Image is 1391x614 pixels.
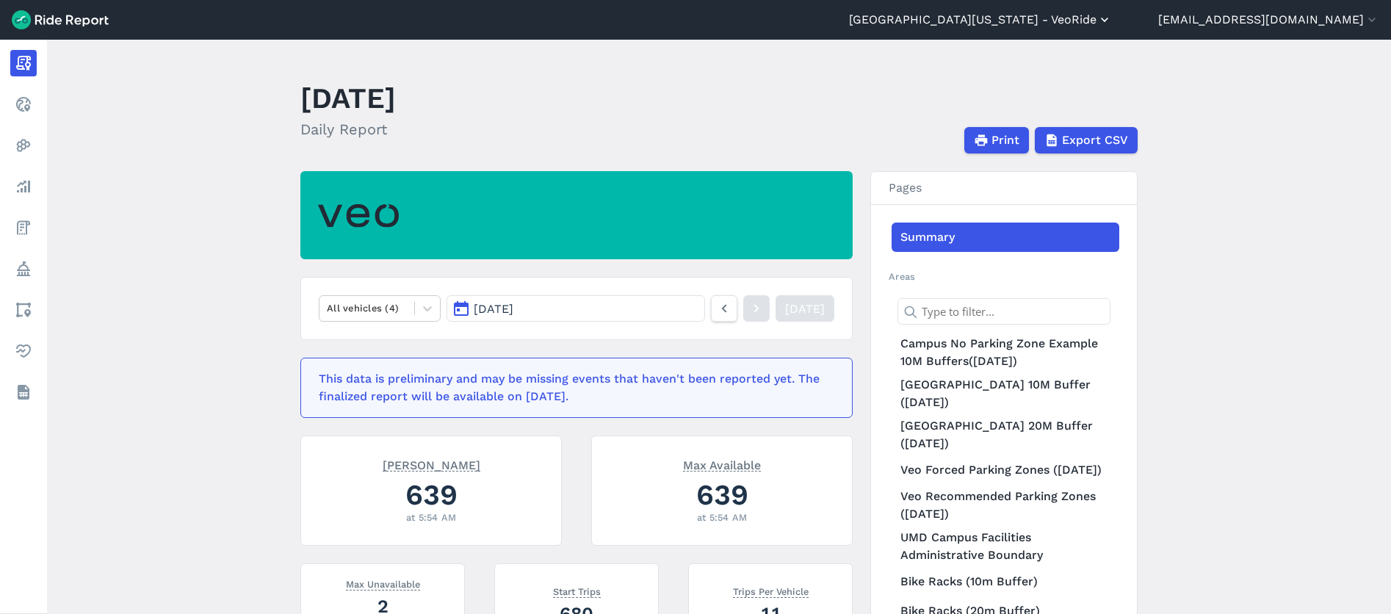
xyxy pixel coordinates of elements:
h1: [DATE] [300,78,396,118]
span: [PERSON_NAME] [383,457,480,472]
div: 639 [319,474,543,515]
a: Heatmaps [10,132,37,159]
span: [DATE] [474,302,513,316]
button: Export CSV [1035,127,1138,153]
a: Policy [10,256,37,282]
a: Health [10,338,37,364]
div: 639 [610,474,834,515]
span: Trips Per Vehicle [733,583,809,598]
img: Ride Report [12,10,109,29]
button: [DATE] [447,295,705,322]
a: Veo Recommended Parking Zones ([DATE]) [892,485,1119,526]
button: Print [964,127,1029,153]
a: Analyze [10,173,37,200]
a: UMD Campus Facilities Administrative Boundary [892,526,1119,567]
a: Areas [10,297,37,323]
img: Veo [318,195,399,236]
div: at 5:54 AM [610,510,834,524]
a: [DATE] [776,295,834,322]
a: Veo Forced Parking Zones ([DATE]) [892,455,1119,485]
h2: Areas [889,270,1119,283]
span: Max Unavailable [346,576,420,590]
span: Print [991,131,1019,149]
span: Max Available [683,457,761,472]
a: Fees [10,214,37,241]
a: Realtime [10,91,37,118]
span: Export CSV [1062,131,1128,149]
h3: Pages [871,172,1137,205]
h2: Daily Report [300,118,396,140]
a: Report [10,50,37,76]
button: [EMAIL_ADDRESS][DOMAIN_NAME] [1158,11,1379,29]
a: Campus No Parking Zone Example 10M Buffers([DATE]) [892,332,1119,373]
a: Summary [892,223,1119,252]
div: This data is preliminary and may be missing events that haven't been reported yet. The finalized ... [319,370,825,405]
a: [GEOGRAPHIC_DATA] 10M Buffer ([DATE]) [892,373,1119,414]
a: Datasets [10,379,37,405]
a: Bike Racks (10m Buffer) [892,567,1119,596]
span: Start Trips [553,583,601,598]
button: [GEOGRAPHIC_DATA][US_STATE] - VeoRide [849,11,1112,29]
a: [GEOGRAPHIC_DATA] 20M Buffer ([DATE]) [892,414,1119,455]
div: at 5:54 AM [319,510,543,524]
input: Type to filter... [897,298,1110,325]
